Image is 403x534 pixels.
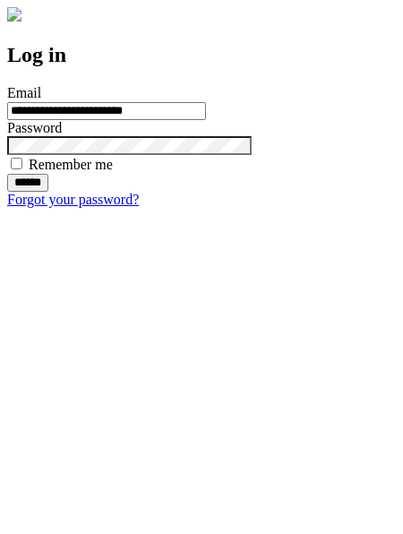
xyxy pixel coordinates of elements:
[7,7,21,22] img: logo-4e3dc11c47720685a147b03b5a06dd966a58ff35d612b21f08c02c0306f2b779.png
[29,157,113,172] label: Remember me
[7,120,62,135] label: Password
[7,85,41,100] label: Email
[7,43,396,67] h2: Log in
[7,192,139,207] a: Forgot your password?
